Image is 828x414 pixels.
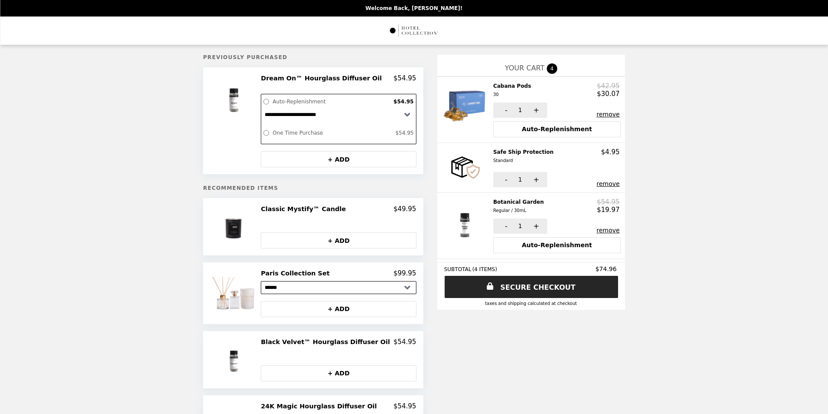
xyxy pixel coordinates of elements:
span: 4 [547,63,557,74]
button: + [523,172,547,187]
h2: Dream On™ Hourglass Diffuser Oil [261,74,385,82]
a: SECURE CHECKOUT [445,276,618,298]
select: Select a subscription option [261,107,416,122]
p: $54.95 [393,74,416,82]
p: $54.95 [393,338,416,346]
label: Auto-Replenishment [270,96,391,107]
h2: Black Velvet™ Hourglass Diffuser Oil [261,338,393,346]
p: $19.97 [597,206,620,214]
button: Auto-Replenishment [493,121,621,137]
img: Brand Logo [389,22,439,40]
p: $42.95 [597,82,620,90]
p: Welcome Back, [PERSON_NAME]! [366,5,462,11]
h5: Recommended Items [203,185,423,191]
p: $30.07 [597,90,620,98]
p: $4.95 [601,148,620,156]
label: One Time Purchase [270,128,393,138]
span: SUBTOTAL [444,266,472,272]
button: + ADD [261,232,416,248]
button: remove [597,180,620,187]
h2: Safe Ship Protection [493,148,557,165]
div: Regular / 30mL [493,207,544,215]
span: ( 4 ITEMS ) [472,266,497,272]
button: + [523,103,547,118]
span: YOUR CART [505,64,545,72]
button: remove [597,227,620,234]
span: 1 [518,176,522,183]
button: - [493,219,517,234]
span: 1 [518,106,522,113]
h5: Previously Purchased [203,54,423,60]
img: Paris Collection Set [209,269,259,317]
h2: Paris Collection Set [261,269,333,277]
label: $54.95 [393,128,416,138]
h2: 24K Magic Hourglass Diffuser Oil [261,402,380,410]
select: Select a product variant [261,281,416,294]
label: $54.95 [391,96,416,107]
button: + [523,219,547,234]
img: Dream On™ Hourglass Diffuser Oil [209,74,260,123]
button: + ADD [261,151,416,167]
button: - [493,103,517,118]
div: Standard [493,157,554,165]
span: 1 [518,222,522,229]
button: remove [597,111,620,118]
h2: Classic Mystify™ Candle [261,205,349,213]
button: + ADD [261,365,416,381]
div: Taxes and Shipping calculated at checkout [444,301,618,306]
button: Auto-Replenishment [493,237,621,253]
img: Black Velvet™ Hourglass Diffuser Oil [212,338,257,381]
span: $74.96 [595,265,618,272]
p: $54.95 [597,198,620,206]
img: Cabana Pods [441,82,492,131]
div: 30 [493,91,531,99]
h2: Cabana Pods [493,82,535,99]
button: - [493,172,517,187]
p: $54.95 [393,402,416,410]
img: Safe Ship Protection [446,148,487,187]
p: $99.95 [393,269,416,277]
p: $49.95 [393,205,416,213]
img: Botanical Garden [441,198,492,247]
img: Classic Mystify™ Candle [212,205,257,248]
h2: Botanical Garden [493,198,548,215]
button: + ADD [261,301,416,317]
